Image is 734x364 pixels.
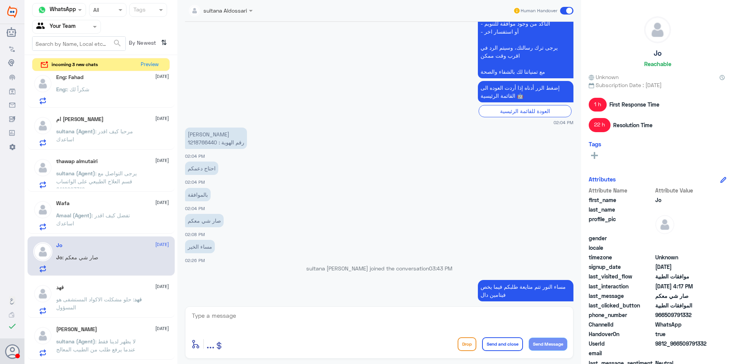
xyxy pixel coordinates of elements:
p: 13/10/2025, 3:43 PM [478,280,573,301]
span: Unknown [589,73,619,81]
span: By Newest [126,36,158,52]
span: [DATE] [155,199,169,206]
span: Attribute Name [589,186,654,194]
span: [DATE] [155,115,169,122]
span: 9812_966509791332 [655,340,711,348]
span: Resolution Time [613,121,653,129]
span: Unknown [655,253,711,261]
span: last_clicked_button [589,301,654,309]
span: last_visited_flow [589,272,654,280]
span: 02:26 PM [185,258,205,263]
span: 2025-10-13T13:17:33.394Z [655,282,711,290]
span: Amaal (Agent) [56,212,92,218]
img: defaultAdmin.png [33,284,52,303]
h6: Tags [589,141,601,147]
button: Drop [458,337,476,351]
span: 02:04 PM [185,154,205,159]
span: : شكراً لك [67,86,89,92]
button: Send and close [482,337,523,351]
h5: Jo [654,49,662,58]
span: : حلو مشكلت الاكواد المستشفى هو المسؤول [56,296,134,311]
span: true [655,330,711,338]
span: 02:08 PM [185,232,205,237]
p: 13/10/2025, 2:08 PM [185,214,224,227]
span: sultana (Agent) [56,128,95,134]
h5: فهد [56,284,64,291]
span: : يرجى التواصل مع قسم العلاج الطبيعي على الواتساب 0112993319 [56,170,137,193]
span: Subscription Date : [DATE] [589,81,726,89]
span: الموافقات الطبية [655,301,711,309]
h5: Eng: Fahad [56,74,83,81]
span: موافقات الطبية [655,272,711,280]
div: العودة للقائمة الرئيسية [479,105,572,117]
h5: Jo [56,242,62,249]
span: Eng: [56,86,67,92]
span: UserId [589,340,654,348]
span: email [589,349,654,357]
button: ... [206,335,214,353]
span: 2 [655,320,711,328]
h6: Attributes [589,176,616,183]
img: defaultAdmin.png [33,116,52,135]
span: [DATE] [155,157,169,164]
span: [DATE] [155,241,169,248]
span: 02:04 PM [185,206,205,211]
img: Widebot Logo [7,6,17,18]
img: defaultAdmin.png [655,215,674,234]
h5: ام عبدالعزيز [56,116,104,123]
p: 13/10/2025, 2:04 PM [185,188,211,201]
button: Avatar [5,344,19,359]
p: 13/10/2025, 2:04 PM [478,81,573,102]
p: 13/10/2025, 2:04 PM [185,128,247,149]
img: defaultAdmin.png [33,200,52,219]
span: First Response Time [609,100,659,108]
img: defaultAdmin.png [33,326,52,345]
span: 02:04 PM [185,180,205,184]
span: locale [589,244,654,252]
span: HandoverOn [589,330,654,338]
span: phone_number [589,311,654,319]
span: Human Handover [521,7,557,14]
span: 22 h [589,118,611,132]
span: 1 h [589,98,607,112]
h5: Wafa [56,200,70,207]
i: check [8,322,17,331]
span: ... [206,337,214,351]
span: : تفضل كيف اقدر اساعدك [56,212,130,226]
h6: Reachable [644,60,671,67]
img: defaultAdmin.png [33,158,52,177]
span: sultana (Agent) [56,170,95,176]
span: [DATE] [155,283,169,290]
button: search [113,37,122,50]
span: Jo [655,196,711,204]
span: 03:43 PM [429,265,452,272]
span: ChannelId [589,320,654,328]
span: last_name [589,205,654,214]
input: Search by Name, Local etc… [32,37,125,50]
span: last_message [589,292,654,300]
span: Attribute Value [655,186,711,194]
button: Send Message [529,338,567,351]
span: [DATE] [155,325,169,332]
p: 13/10/2025, 2:04 PM [185,162,218,175]
img: defaultAdmin.png [33,74,52,93]
span: null [655,349,711,357]
span: 966509791332 [655,311,711,319]
button: Preview [137,58,162,71]
span: first_name [589,196,654,204]
span: : صار شي معكم [62,254,98,260]
span: null [655,244,711,252]
p: sultana [PERSON_NAME] joined the conversation [185,264,573,272]
span: 02:04 PM [554,119,573,126]
span: صار شي معكم [655,292,711,300]
span: gender [589,234,654,242]
span: sultana (Agent) [56,338,95,345]
span: timezone [589,253,654,261]
span: [DATE] [155,73,169,80]
h5: thawap almutairi [56,158,97,165]
h5: Sara [56,326,97,333]
span: 2024-06-22T10:40:45.432Z [655,263,711,271]
i: ⇅ [161,36,167,49]
p: 13/10/2025, 2:26 PM [185,240,215,253]
span: signup_date [589,263,654,271]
